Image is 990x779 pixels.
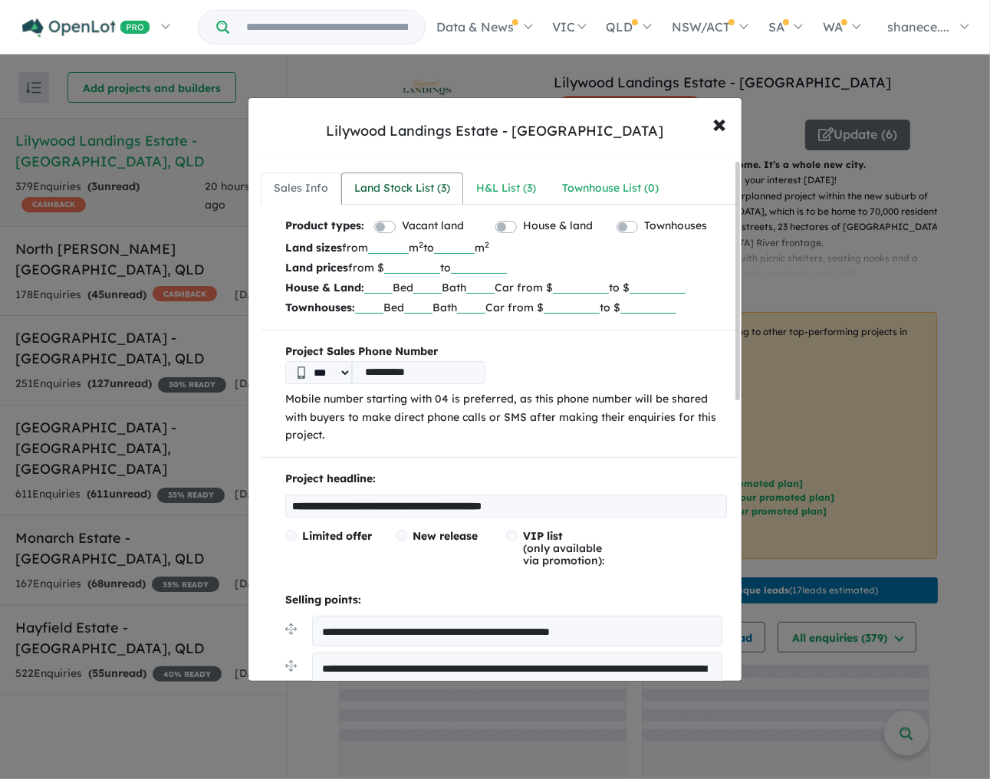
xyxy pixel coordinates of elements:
[354,179,450,198] div: Land Stock List ( 3 )
[485,239,489,250] sup: 2
[562,179,659,198] div: Townhouse List ( 0 )
[523,217,593,235] label: House & land
[285,343,728,361] b: Project Sales Phone Number
[285,390,728,445] p: Mobile number starting with 04 is preferred, as this phone number will be shared with buyers to m...
[523,529,563,543] span: VIP list
[274,179,328,198] div: Sales Info
[285,261,348,274] b: Land prices
[285,281,364,294] b: House & Land:
[285,470,728,488] p: Project headline:
[327,121,664,141] div: Lilywood Landings Estate - [GEOGRAPHIC_DATA]
[285,660,297,672] img: drag.svg
[298,366,305,379] img: Phone icon
[413,529,478,543] span: New release
[285,623,297,635] img: drag.svg
[644,217,707,235] label: Townhouses
[285,238,728,258] p: from m to m
[285,258,728,278] p: from $ to
[285,301,355,314] b: Townhouses:
[402,217,464,235] label: Vacant land
[285,217,364,238] b: Product types:
[887,19,949,35] span: shanece....
[476,179,536,198] div: H&L List ( 3 )
[285,278,728,297] p: Bed Bath Car from $ to $
[523,529,604,567] span: (only available via promotion):
[712,107,726,140] span: ×
[285,591,728,610] p: Selling points:
[22,18,150,38] img: Openlot PRO Logo White
[232,11,422,44] input: Try estate name, suburb, builder or developer
[419,239,423,250] sup: 2
[285,297,728,317] p: Bed Bath Car from $ to $
[285,241,342,255] b: Land sizes
[302,529,372,543] span: Limited offer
